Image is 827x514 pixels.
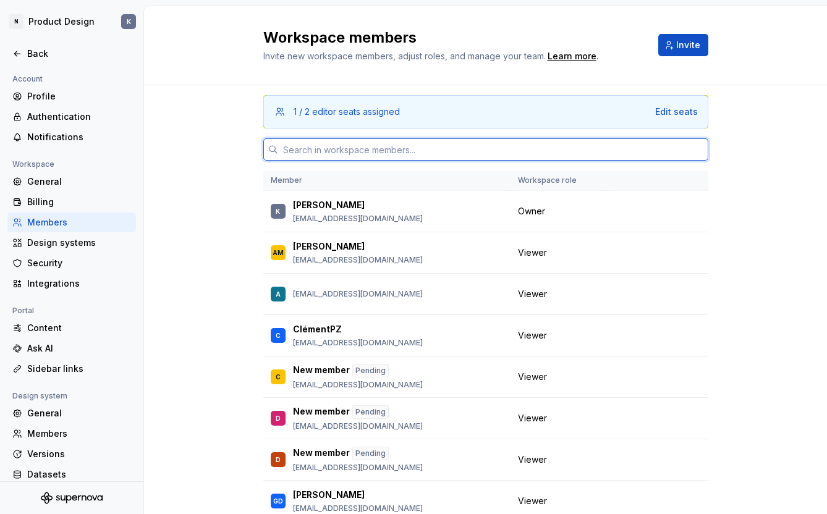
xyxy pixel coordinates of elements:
a: Authentication [7,107,136,127]
div: Members [27,216,131,229]
div: Integrations [27,277,131,290]
div: N [9,14,23,29]
div: K [276,205,280,217]
p: [PERSON_NAME] [293,199,365,211]
p: [EMAIL_ADDRESS][DOMAIN_NAME] [293,421,423,431]
p: ClémentPZ [293,323,342,335]
p: [EMAIL_ADDRESS][DOMAIN_NAME] [293,338,423,348]
span: Viewer [518,412,547,424]
button: NProduct DesignK [2,8,141,35]
p: New member [293,405,350,419]
p: [EMAIL_ADDRESS][DOMAIN_NAME] [293,503,423,513]
a: Content [7,318,136,338]
a: Members [7,424,136,444]
div: Notifications [27,131,131,143]
a: Design systems [7,233,136,253]
button: Invite [658,34,708,56]
div: Design systems [27,237,131,249]
a: Members [7,213,136,232]
a: Back [7,44,136,64]
div: C [276,329,281,342]
p: [EMAIL_ADDRESS][DOMAIN_NAME] [293,289,423,299]
p: [PERSON_NAME] [293,240,365,253]
div: Ask AI [27,342,131,355]
h2: Workspace members [263,28,643,48]
a: Sidebar links [7,359,136,379]
span: Owner [518,205,545,217]
div: Sidebar links [27,363,131,375]
div: General [27,407,131,419]
div: Members [27,428,131,440]
p: New member [293,447,350,460]
div: GD [273,495,283,507]
p: [PERSON_NAME] [293,489,365,501]
div: Billing [27,196,131,208]
div: Datasets [27,468,131,481]
span: Invite new workspace members, adjust roles, and manage your team. [263,51,546,61]
span: Viewer [518,288,547,300]
div: D [276,412,281,424]
span: Viewer [518,246,547,259]
div: Profile [27,90,131,103]
th: Workspace role [511,171,605,191]
div: Back [27,48,131,60]
div: Portal [7,303,39,318]
a: Learn more [548,50,596,62]
p: New member [293,364,350,377]
a: Ask AI [7,339,136,358]
button: Edit seats [655,106,698,118]
span: Viewer [518,371,547,383]
th: Member [263,171,511,191]
a: General [7,172,136,192]
div: K [127,17,131,27]
span: Viewer [518,495,547,507]
svg: Supernova Logo [41,492,103,504]
a: Integrations [7,274,136,293]
div: Pending [352,405,389,419]
div: AM [273,246,284,259]
div: Content [27,322,131,334]
div: Pending [352,447,389,460]
span: Viewer [518,329,547,342]
input: Search in workspace members... [278,138,708,161]
div: A [276,288,281,300]
a: Security [7,253,136,273]
div: Versions [27,448,131,460]
div: Product Design [28,15,95,28]
a: Billing [7,192,136,212]
div: Authentication [27,111,131,123]
a: General [7,403,136,423]
p: [EMAIL_ADDRESS][DOMAIN_NAME] [293,380,423,390]
div: Account [7,72,48,86]
span: Viewer [518,453,547,466]
a: Datasets [7,465,136,484]
span: Invite [676,39,700,51]
div: Security [27,257,131,269]
a: Profile [7,86,136,106]
div: Workspace [7,157,59,172]
div: C [276,371,281,383]
div: General [27,175,131,188]
div: D [276,453,281,466]
p: [EMAIL_ADDRESS][DOMAIN_NAME] [293,463,423,473]
div: 1 / 2 editor seats assigned [294,106,400,118]
a: Notifications [7,127,136,147]
p: [EMAIL_ADDRESS][DOMAIN_NAME] [293,214,423,224]
p: [EMAIL_ADDRESS][DOMAIN_NAME] [293,255,423,265]
span: . [546,52,598,61]
div: Design system [7,389,72,403]
div: Pending [352,364,389,377]
a: Versions [7,444,136,464]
